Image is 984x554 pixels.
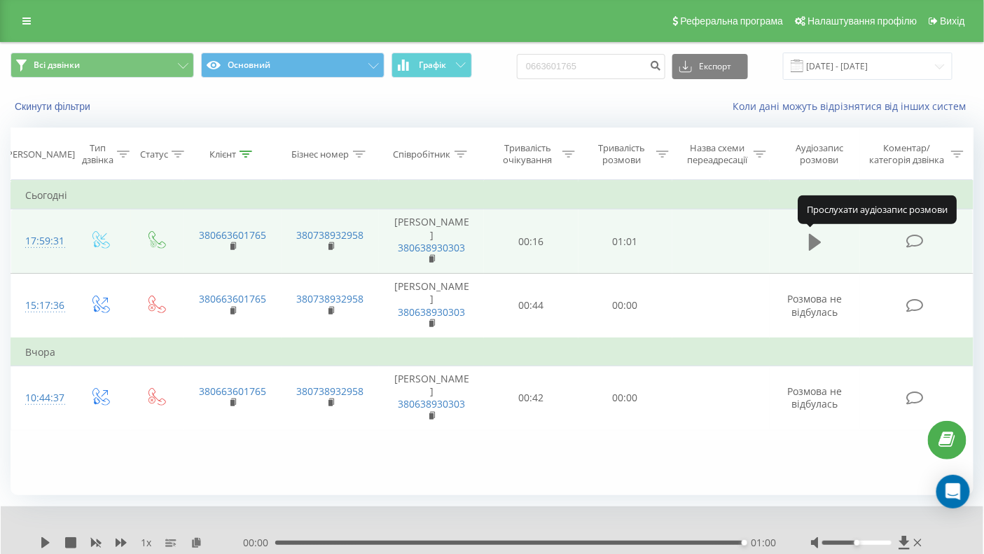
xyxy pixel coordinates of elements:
[199,292,266,305] a: 380663601765
[672,54,748,79] button: Експорт
[243,536,275,550] span: 00:00
[419,60,446,70] span: Графік
[297,292,364,305] a: 380738932958
[379,366,484,431] td: [PERSON_NAME]
[82,142,113,166] div: Тип дзвінка
[11,53,194,78] button: Всі дзвінки
[209,148,236,160] div: Клієнт
[34,60,80,71] span: Всі дзвінки
[25,228,57,255] div: 17:59:31
[199,228,266,242] a: 380663601765
[788,292,843,318] span: Розмова не відбулась
[398,305,465,319] a: 380638930303
[25,385,57,412] div: 10:44:37
[578,209,672,274] td: 01:01
[292,148,349,160] div: Бізнес номер
[25,292,57,319] div: 15:17:36
[742,540,747,546] div: Accessibility label
[941,15,965,27] span: Вихід
[11,100,97,113] button: Скинути фільтри
[484,366,578,431] td: 00:42
[297,228,364,242] a: 380738932958
[497,142,559,166] div: Тривалість очікування
[141,536,151,550] span: 1 x
[936,475,970,508] div: Open Intercom Messenger
[751,536,776,550] span: 01:00
[733,99,973,113] a: Коли дані можуть відрізнятися вiд інших систем
[808,15,917,27] span: Налаштування профілю
[11,181,973,209] td: Сьогодні
[379,209,484,274] td: [PERSON_NAME]
[681,15,784,27] span: Реферальна програма
[201,53,384,78] button: Основний
[199,385,266,398] a: 380663601765
[398,397,465,410] a: 380638930303
[379,274,484,338] td: [PERSON_NAME]
[484,274,578,338] td: 00:44
[484,209,578,274] td: 00:16
[297,385,364,398] a: 380738932958
[782,142,857,166] div: Аудіозапис розмови
[866,142,948,166] div: Коментар/категорія дзвінка
[685,142,751,166] div: Назва схеми переадресації
[578,274,672,338] td: 00:00
[4,148,75,160] div: [PERSON_NAME]
[398,241,465,254] a: 380638930303
[798,195,957,223] div: Прослухати аудіозапис розмови
[854,540,860,546] div: Accessibility label
[517,54,665,79] input: Пошук за номером
[394,148,451,160] div: Співробітник
[788,385,843,410] span: Розмова не відбулась
[591,142,653,166] div: Тривалість розмови
[11,338,973,366] td: Вчора
[391,53,472,78] button: Графік
[140,148,168,160] div: Статус
[578,366,672,431] td: 00:00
